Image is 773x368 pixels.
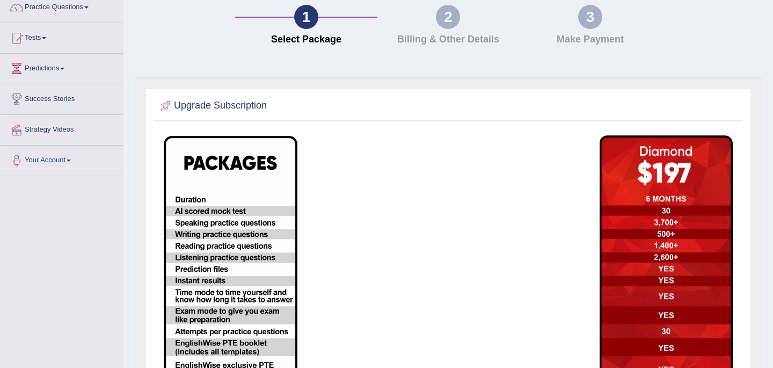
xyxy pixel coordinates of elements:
[240,34,371,45] h4: Select Package
[436,5,460,29] div: 2
[294,5,318,29] div: 1
[158,98,267,114] h2: Upgrade Subscription
[383,34,514,45] h4: Billing & Other Details
[1,84,123,111] a: Success Stories
[524,34,655,45] h4: Make Payment
[1,54,123,81] a: Predictions
[578,5,602,29] div: 3
[1,115,123,142] a: Strategy Videos
[1,23,123,50] a: Tests
[1,146,123,172] a: Your Account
